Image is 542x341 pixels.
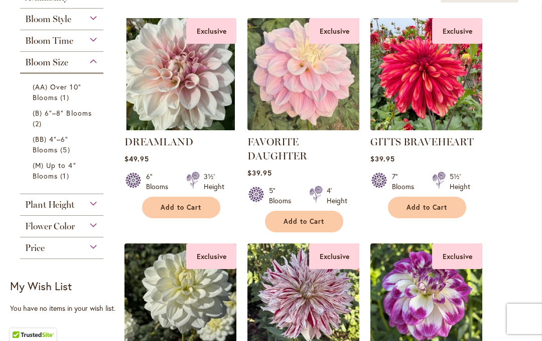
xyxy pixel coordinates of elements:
span: Add to Cart [161,203,202,212]
span: (B) 6"–8" Blooms [33,108,92,118]
span: Add to Cart [406,203,448,212]
span: Plant Height [25,199,74,210]
span: Bloom Style [25,14,71,25]
span: $49.95 [124,154,149,163]
span: 1 [60,92,71,103]
img: GITTS BRAVEHEART [370,18,482,130]
span: Price [25,242,45,253]
strong: My Wish List [10,279,72,293]
div: 6" Blooms [146,172,174,192]
span: Bloom Size [25,57,68,68]
div: 5" Blooms [269,186,297,206]
span: 5 [60,144,72,155]
a: DREAMLAND [124,136,193,148]
button: Add to Cart [388,197,466,218]
span: $39.95 [247,168,272,178]
div: Exclusive [309,18,359,44]
img: DREAMLAND [124,18,236,130]
a: GITTS BRAVEHEART Exclusive [370,123,482,132]
div: Exclusive [186,243,236,269]
div: 7" Blooms [392,172,420,192]
span: 1 [60,170,71,181]
a: (B) 6"–8" Blooms 2 [33,108,93,129]
span: Bloom Time [25,35,73,46]
div: 4' Height [327,186,347,206]
div: Exclusive [432,18,482,44]
iframe: Launch Accessibility Center [8,305,36,333]
a: FAVORITE DAUGHTER [247,136,307,162]
div: 3½' Height [204,172,224,192]
div: 5½' Height [450,172,470,192]
span: Add to Cart [284,217,325,226]
a: GITTS BRAVEHEART [370,136,474,148]
button: Add to Cart [142,197,220,218]
a: (BB) 4"–6" Blooms 5 [33,134,93,155]
span: Flower Color [25,221,75,232]
span: (AA) Over 10" Blooms [33,82,81,102]
span: $39.95 [370,154,395,163]
div: Exclusive [432,243,482,269]
a: DREAMLAND Exclusive [124,123,236,132]
a: (M) Up to 4" Blooms 1 [33,160,93,181]
a: (AA) Over 10" Blooms 1 [33,81,93,103]
img: FAVORITE DAUGHTER [247,18,359,130]
button: Add to Cart [265,211,343,232]
span: (M) Up to 4" Blooms [33,160,76,181]
a: FAVORITE DAUGHTER Exclusive [247,123,359,132]
span: 2 [33,118,44,129]
div: Exclusive [186,18,236,44]
div: Exclusive [309,243,359,269]
div: You have no items in your wish list. [10,303,119,313]
span: (BB) 4"–6" Blooms [33,134,69,154]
